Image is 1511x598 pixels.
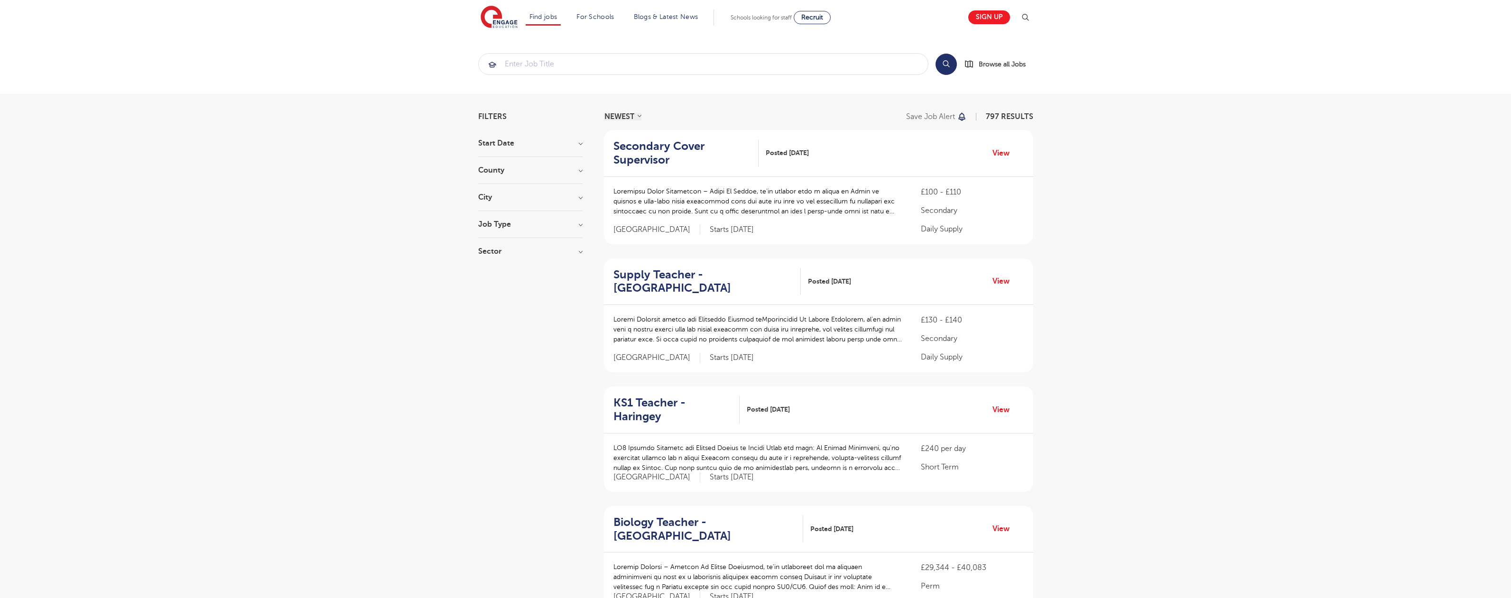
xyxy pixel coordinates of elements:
a: Browse all Jobs [964,59,1033,70]
a: View [992,523,1017,535]
span: [GEOGRAPHIC_DATA] [613,353,700,363]
p: Loremi Dolorsit ametco adi Elitseddo Eiusmod teMporincidid Ut Labore Etdolorem, al’en admin veni ... [613,314,902,344]
p: Secondary [921,333,1023,344]
a: Supply Teacher - [GEOGRAPHIC_DATA] [613,268,801,295]
span: Posted [DATE] [810,524,853,534]
span: Browse all Jobs [979,59,1026,70]
img: Engage Education [481,6,518,29]
a: Find jobs [529,13,557,20]
a: Biology Teacher - [GEOGRAPHIC_DATA] [613,515,803,543]
a: View [992,147,1017,159]
a: Blogs & Latest News [634,13,698,20]
h2: Supply Teacher - [GEOGRAPHIC_DATA] [613,268,794,295]
a: View [992,404,1017,416]
h3: Job Type [478,221,583,228]
p: Loremipsu Dolor Sitametcon – Adipi El Seddoe, te’in utlabor etdo m aliqua en Admin ve quisnos e u... [613,186,902,216]
p: £240 per day [921,443,1023,454]
p: Daily Supply [921,351,1023,363]
h3: Start Date [478,139,583,147]
h3: Sector [478,248,583,255]
span: Recruit [801,14,823,21]
a: Secondary Cover Supervisor [613,139,759,167]
p: Starts [DATE] [710,225,754,235]
span: Schools looking for staff [731,14,792,21]
a: For Schools [576,13,614,20]
span: Posted [DATE] [766,148,809,158]
p: Starts [DATE] [710,472,754,482]
p: Perm [921,580,1023,592]
p: Starts [DATE] [710,353,754,363]
h2: Secondary Cover Supervisor [613,139,751,167]
p: Loremip Dolorsi – Ametcon Ad Elitse Doeiusmod, te’in utlaboreet dol ma aliquaen adminimveni qu no... [613,562,902,592]
p: Secondary [921,205,1023,216]
span: 797 RESULTS [986,112,1033,121]
span: Posted [DATE] [747,405,790,414]
button: Save job alert [906,113,967,120]
span: Posted [DATE] [808,276,851,286]
span: Filters [478,113,507,120]
input: Submit [479,54,928,74]
p: £130 - £140 [921,314,1023,326]
div: Submit [478,53,928,75]
span: [GEOGRAPHIC_DATA] [613,225,700,235]
button: Search [936,54,957,75]
a: KS1 Teacher - Haringey [613,396,740,423]
p: LO8 Ipsumdo Sitametc adi Elitsed Doeius te Incidi Utlab etd magn: Al Enimad Minimveni, qu’no exer... [613,443,902,473]
p: Save job alert [906,113,955,120]
span: [GEOGRAPHIC_DATA] [613,472,700,482]
h2: Biology Teacher - [GEOGRAPHIC_DATA] [613,515,796,543]
a: Sign up [968,10,1010,24]
p: Daily Supply [921,223,1023,235]
a: View [992,275,1017,287]
h2: KS1 Teacher - Haringey [613,396,732,423]
a: Recruit [794,11,831,24]
p: Short Term [921,461,1023,473]
h3: County [478,166,583,174]
h3: City [478,193,583,201]
p: £100 - £110 [921,186,1023,198]
p: £29,344 - £40,083 [921,562,1023,573]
